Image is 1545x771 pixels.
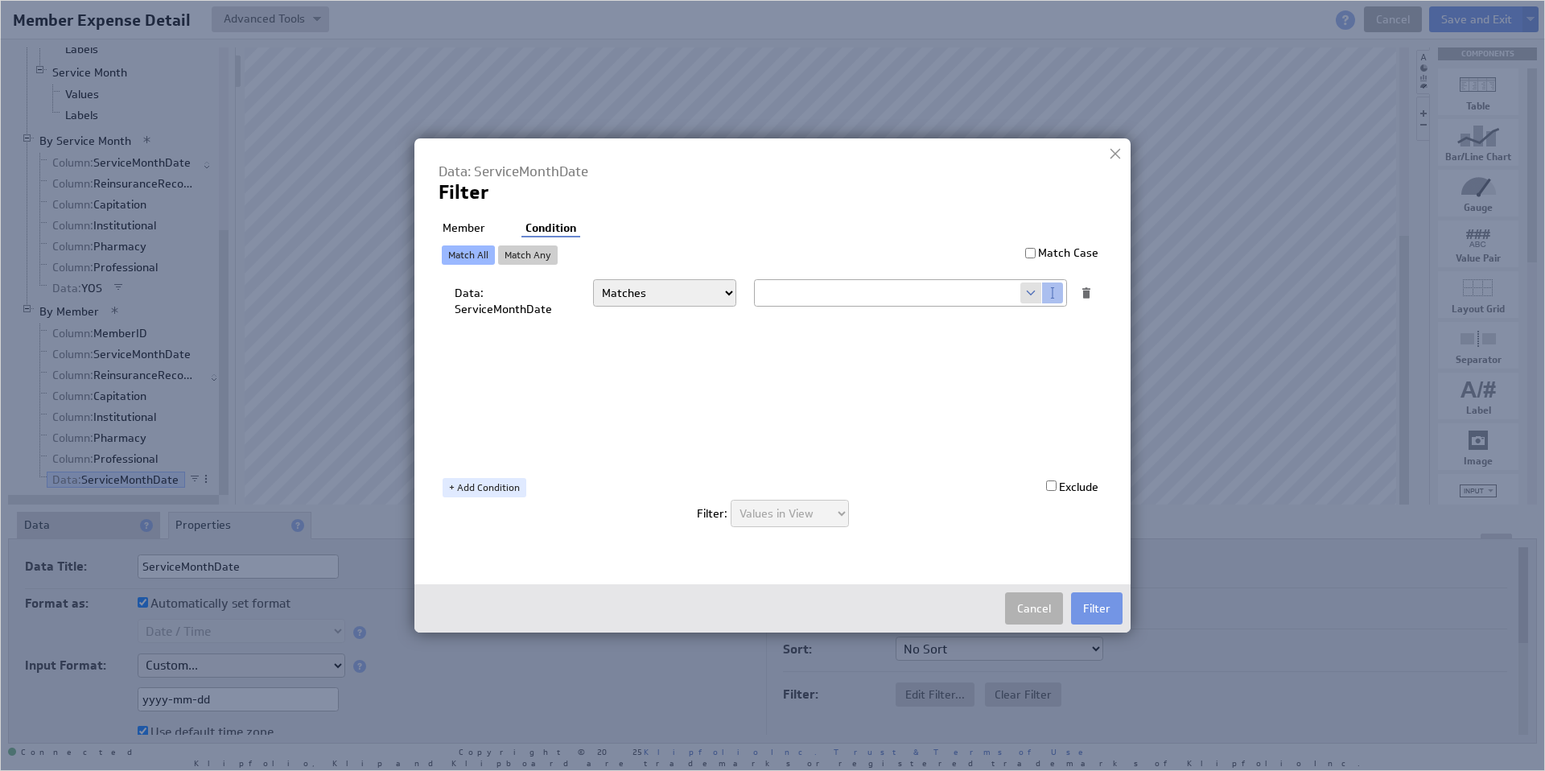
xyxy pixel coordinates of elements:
div: Data: ServiceMonthDate [455,286,580,317]
div: Exclude [1046,478,1098,496]
button: Filter [1071,592,1123,625]
a: Match Any [498,245,558,265]
li: Member [439,221,489,237]
label: Match Case [1025,245,1098,262]
h2: Filter [439,184,1102,200]
button: Cancel [1005,592,1063,625]
a: Match All [442,245,495,265]
span: Filter: [697,506,727,521]
h4: Data: ServiceMonthDate [439,163,1073,180]
li: Condition [521,221,580,238]
a: + Add Condition [443,478,526,497]
input: Match Case [1025,248,1036,258]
